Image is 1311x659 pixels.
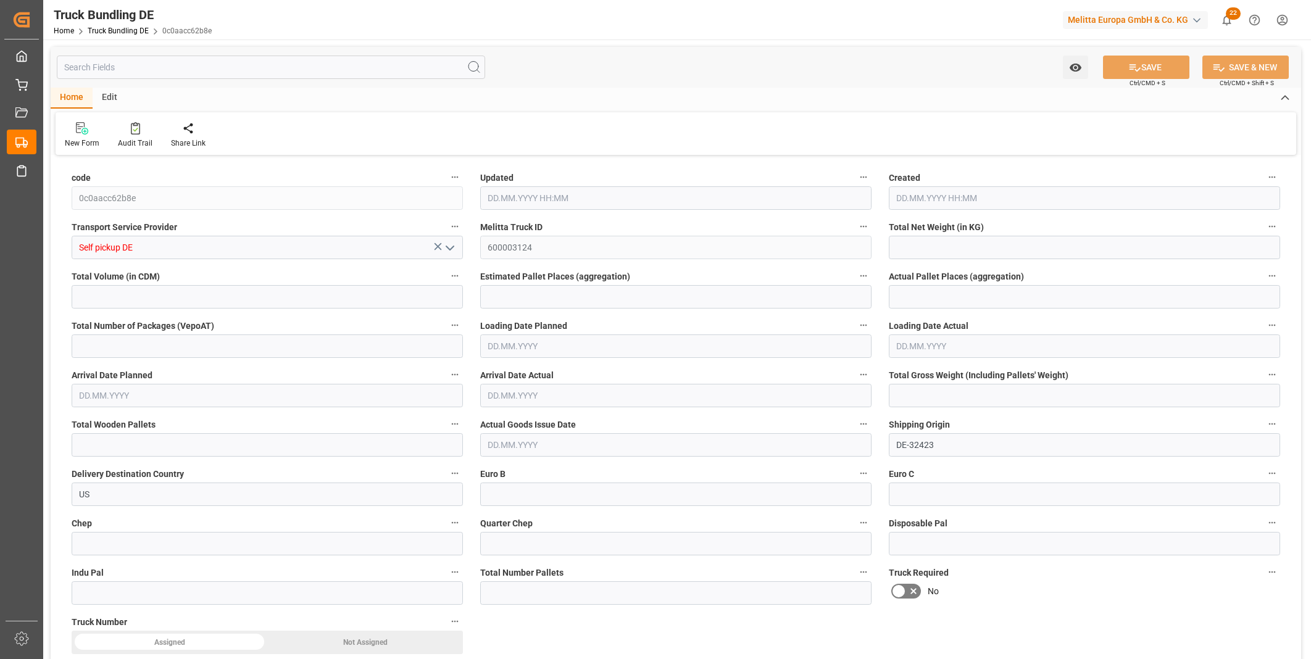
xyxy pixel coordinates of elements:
[889,270,1024,283] span: Actual Pallet Places (aggregation)
[855,317,872,333] button: Loading Date Planned
[1264,465,1280,481] button: Euro C
[72,221,177,234] span: Transport Service Provider
[54,6,212,24] div: Truck Bundling DE
[1103,56,1189,79] button: SAVE
[889,517,947,530] span: Disposable Pal
[72,468,184,481] span: Delivery Destination Country
[447,317,463,333] button: Total Number of Packages (VepoAT)
[1213,6,1241,34] button: show 22 new notifications
[1220,78,1274,88] span: Ctrl/CMD + Shift + S
[480,270,630,283] span: Estimated Pallet Places (aggregation)
[855,564,872,580] button: Total Number Pallets
[855,268,872,284] button: Estimated Pallet Places (aggregation)
[480,186,872,210] input: DD.MM.YYYY HH:MM
[447,613,463,629] button: Truck Number
[480,566,564,579] span: Total Number Pallets
[889,566,949,579] span: Truck Required
[93,88,127,109] div: Edit
[480,221,543,234] span: Melitta Truck ID
[889,221,984,234] span: Total Net Weight (in KG)
[72,270,160,283] span: Total Volume (in CDM)
[72,384,463,407] input: DD.MM.YYYY
[51,88,93,109] div: Home
[1226,7,1241,20] span: 22
[480,384,872,407] input: DD.MM.YYYY
[72,616,127,629] span: Truck Number
[447,515,463,531] button: Chep
[855,169,872,185] button: Updated
[889,172,920,184] span: Created
[855,367,872,383] button: Arrival Date Actual
[72,631,267,654] div: Assigned
[118,138,152,149] div: Audit Trail
[447,218,463,234] button: Transport Service Provider
[1063,11,1208,29] div: Melitta Europa GmbH & Co. KG
[480,320,567,333] span: Loading Date Planned
[1264,515,1280,531] button: Disposable Pal
[480,433,872,457] input: DD.MM.YYYY
[1264,367,1280,383] button: Total Gross Weight (Including Pallets' Weight)
[889,468,914,481] span: Euro C
[480,172,514,184] span: Updated
[72,517,92,530] span: Chep
[447,416,463,432] button: Total Wooden Pallets
[889,320,968,333] span: Loading Date Actual
[855,515,872,531] button: Quarter Chep
[72,369,152,382] span: Arrival Date Planned
[447,268,463,284] button: Total Volume (in CDM)
[855,416,872,432] button: Actual Goods Issue Date
[54,27,74,35] a: Home
[447,564,463,580] button: Indu Pal
[1063,56,1088,79] button: open menu
[1264,564,1280,580] button: Truck Required
[928,585,939,598] span: No
[72,418,156,431] span: Total Wooden Pallets
[480,369,554,382] span: Arrival Date Actual
[855,465,872,481] button: Euro B
[1241,6,1268,34] button: Help Center
[171,138,206,149] div: Share Link
[1264,218,1280,234] button: Total Net Weight (in KG)
[72,172,91,184] span: code
[447,367,463,383] button: Arrival Date Planned
[480,517,533,530] span: Quarter Chep
[447,169,463,185] button: code
[480,468,506,481] span: Euro B
[57,56,485,79] input: Search Fields
[889,369,1068,382] span: Total Gross Weight (Including Pallets' Weight)
[889,334,1280,358] input: DD.MM.YYYY
[889,186,1280,210] input: DD.MM.YYYY HH:MM
[72,320,214,333] span: Total Number of Packages (VepoAT)
[1202,56,1289,79] button: SAVE & NEW
[480,334,872,358] input: DD.MM.YYYY
[1264,268,1280,284] button: Actual Pallet Places (aggregation)
[447,465,463,481] button: Delivery Destination Country
[88,27,149,35] a: Truck Bundling DE
[1264,416,1280,432] button: Shipping Origin
[1063,8,1213,31] button: Melitta Europa GmbH & Co. KG
[267,631,463,654] div: Not Assigned
[480,418,576,431] span: Actual Goods Issue Date
[855,218,872,234] button: Melitta Truck ID
[65,138,99,149] div: New Form
[440,238,459,257] button: open menu
[1264,317,1280,333] button: Loading Date Actual
[889,418,950,431] span: Shipping Origin
[1264,169,1280,185] button: Created
[1130,78,1165,88] span: Ctrl/CMD + S
[72,566,104,579] span: Indu Pal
